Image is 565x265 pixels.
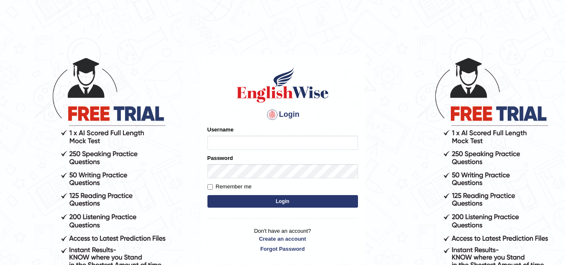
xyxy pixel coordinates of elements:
[207,184,213,190] input: Remember me
[207,245,358,253] a: Forgot Password
[235,66,330,104] img: Logo of English Wise sign in for intelligent practice with AI
[207,108,358,121] h4: Login
[207,235,358,243] a: Create an account
[207,154,233,162] label: Password
[207,126,234,134] label: Username
[207,183,252,191] label: Remember me
[207,195,358,208] button: Login
[207,227,358,253] p: Don't have an account?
